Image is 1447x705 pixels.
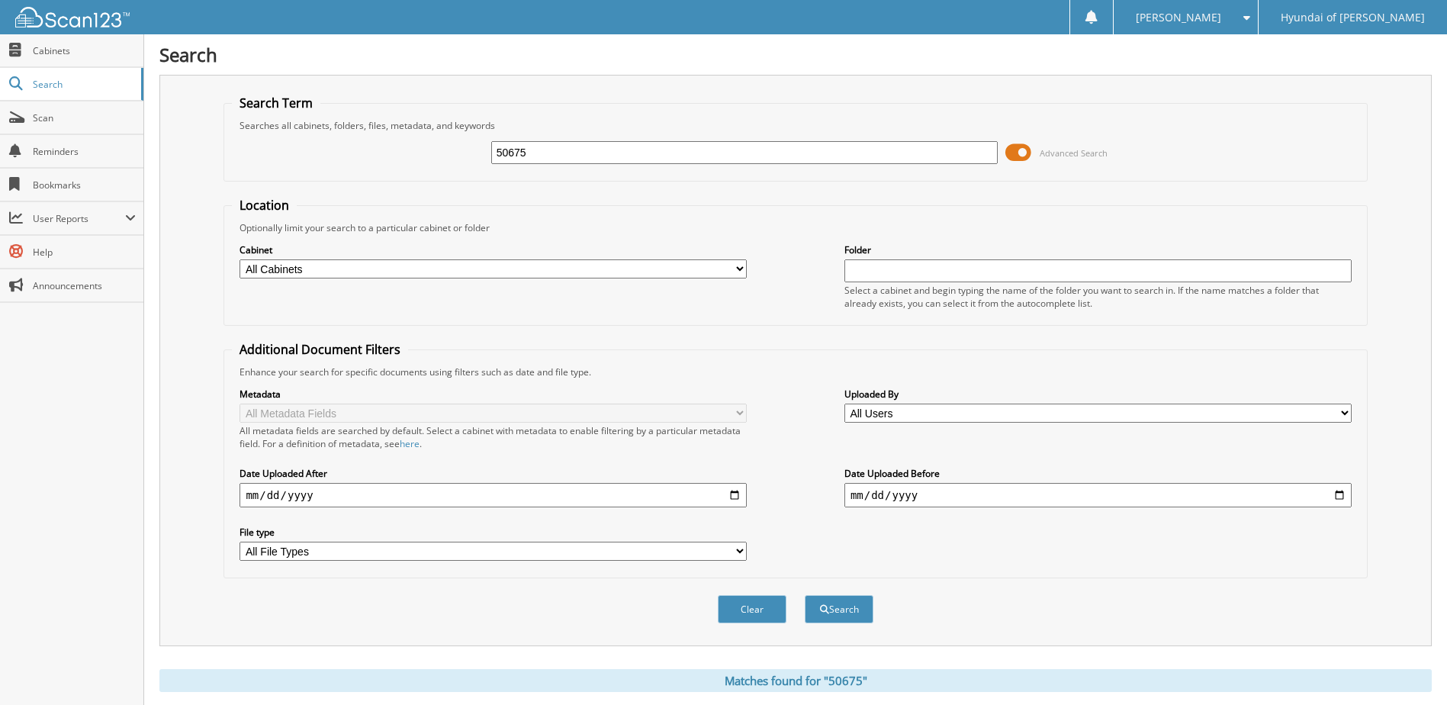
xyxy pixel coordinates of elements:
[159,42,1432,67] h1: Search
[232,119,1359,132] div: Searches all cabinets, folders, files, metadata, and keywords
[1040,147,1108,159] span: Advanced Search
[844,483,1352,507] input: end
[240,526,747,539] label: File type
[844,284,1352,310] div: Select a cabinet and begin typing the name of the folder you want to search in. If the name match...
[159,669,1432,692] div: Matches found for "50675"
[232,95,320,111] legend: Search Term
[15,7,130,27] img: scan123-logo-white.svg
[232,221,1359,234] div: Optionally limit your search to a particular cabinet or folder
[33,44,136,57] span: Cabinets
[240,243,747,256] label: Cabinet
[232,365,1359,378] div: Enhance your search for specific documents using filters such as date and file type.
[844,388,1352,401] label: Uploaded By
[805,595,873,623] button: Search
[1281,13,1425,22] span: Hyundai of [PERSON_NAME]
[33,179,136,192] span: Bookmarks
[232,197,297,214] legend: Location
[1136,13,1221,22] span: [PERSON_NAME]
[33,246,136,259] span: Help
[240,467,747,480] label: Date Uploaded After
[33,78,133,91] span: Search
[240,483,747,507] input: start
[33,145,136,158] span: Reminders
[400,437,420,450] a: here
[232,341,408,358] legend: Additional Document Filters
[33,279,136,292] span: Announcements
[240,424,747,450] div: All metadata fields are searched by default. Select a cabinet with metadata to enable filtering b...
[240,388,747,401] label: Metadata
[844,467,1352,480] label: Date Uploaded Before
[33,212,125,225] span: User Reports
[33,111,136,124] span: Scan
[844,243,1352,256] label: Folder
[718,595,786,623] button: Clear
